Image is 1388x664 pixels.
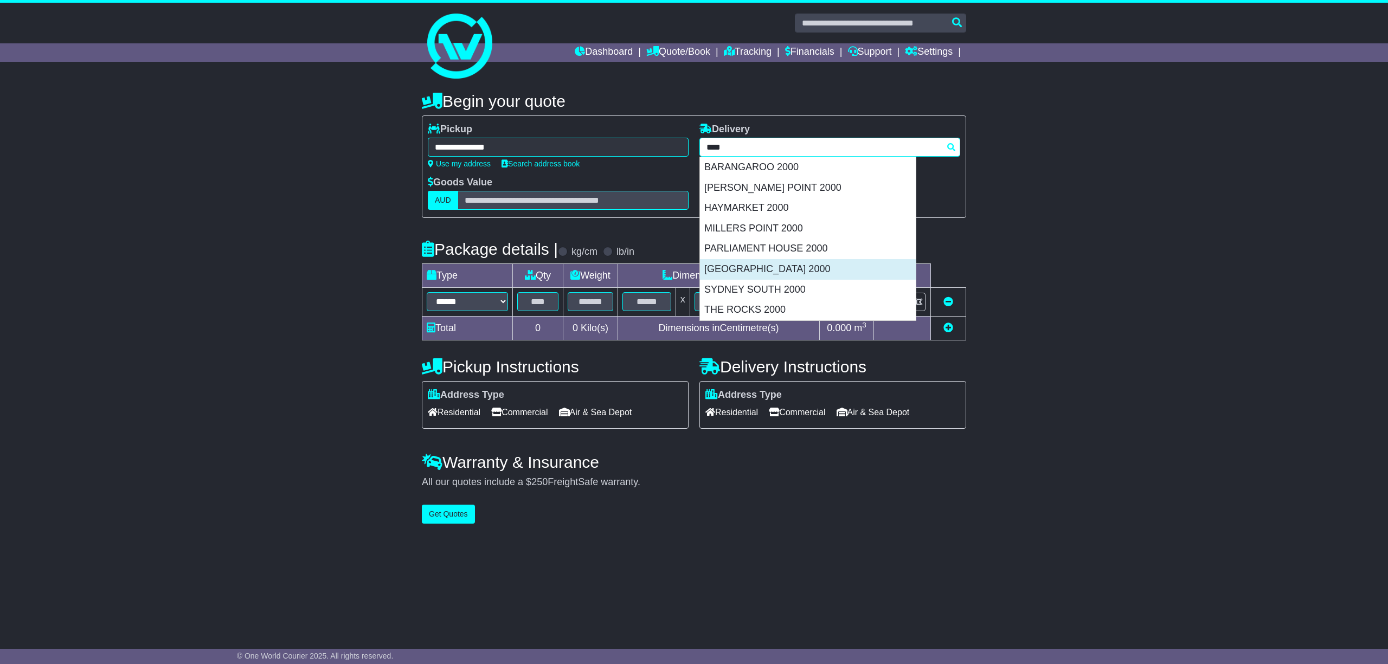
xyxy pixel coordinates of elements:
[428,389,504,401] label: Address Type
[705,389,782,401] label: Address Type
[237,652,394,660] span: © One World Courier 2025. All rights reserved.
[422,264,513,288] td: Type
[428,404,480,421] span: Residential
[700,300,916,320] div: THE ROCKS 2000
[646,43,710,62] a: Quote/Book
[827,323,851,333] span: 0.000
[700,238,916,259] div: PARLIAMENT HOUSE 2000
[422,358,689,376] h4: Pickup Instructions
[862,321,866,329] sup: 3
[905,43,953,62] a: Settings
[422,240,558,258] h4: Package details |
[724,43,772,62] a: Tracking
[422,476,966,488] div: All our quotes include a $ FreightSafe warranty.
[700,259,916,280] div: [GEOGRAPHIC_DATA] 2000
[699,358,966,376] h4: Delivery Instructions
[618,317,819,340] td: Dimensions in Centimetre(s)
[491,404,548,421] span: Commercial
[943,323,953,333] a: Add new item
[700,178,916,198] div: [PERSON_NAME] POINT 2000
[573,323,578,333] span: 0
[618,264,819,288] td: Dimensions (L x W x H)
[837,404,910,421] span: Air & Sea Depot
[428,177,492,189] label: Goods Value
[705,404,758,421] span: Residential
[854,323,866,333] span: m
[559,404,632,421] span: Air & Sea Depot
[422,505,475,524] button: Get Quotes
[513,317,563,340] td: 0
[616,246,634,258] label: lb/in
[700,198,916,218] div: HAYMARKET 2000
[571,246,597,258] label: kg/cm
[502,159,580,168] a: Search address book
[563,317,618,340] td: Kilo(s)
[943,296,953,307] a: Remove this item
[428,191,458,210] label: AUD
[422,453,966,471] h4: Warranty & Insurance
[563,264,618,288] td: Weight
[422,92,966,110] h4: Begin your quote
[848,43,892,62] a: Support
[699,124,750,136] label: Delivery
[428,159,491,168] a: Use my address
[531,476,548,487] span: 250
[700,218,916,239] div: MILLERS POINT 2000
[700,280,916,300] div: SYDNEY SOUTH 2000
[700,157,916,178] div: BARANGAROO 2000
[699,138,960,157] typeahead: Please provide city
[575,43,633,62] a: Dashboard
[785,43,834,62] a: Financials
[676,288,690,317] td: x
[513,264,563,288] td: Qty
[769,404,825,421] span: Commercial
[428,124,472,136] label: Pickup
[422,317,513,340] td: Total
